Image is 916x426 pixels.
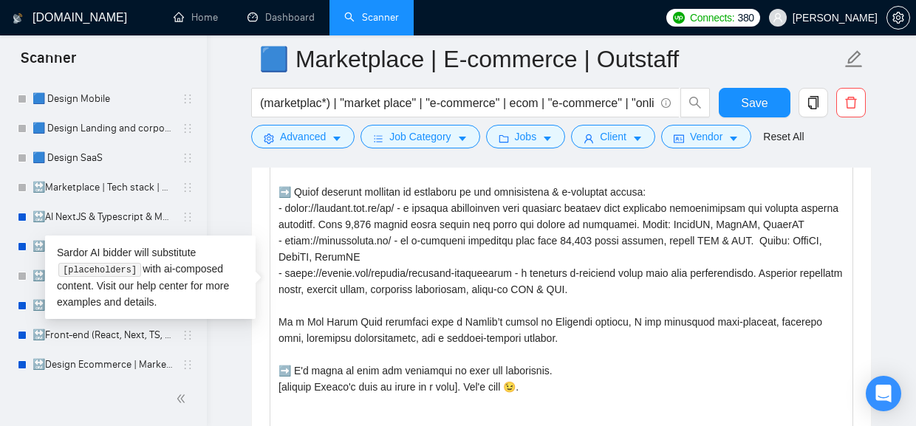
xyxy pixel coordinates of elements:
[737,10,753,26] span: 380
[182,211,194,223] span: holder
[176,391,191,406] span: double-left
[33,261,173,291] a: 🔛React Native | Outstaff
[837,96,865,109] span: delete
[886,6,910,30] button: setting
[137,280,188,292] a: help center
[260,94,654,112] input: Search Freelance Jobs...
[332,133,342,144] span: caret-down
[33,232,173,261] a: 🔛Saas | Tech stack | Outstaff
[182,152,194,164] span: holder
[33,320,173,350] a: 🔛Front-end (React, Next, TS, UI libr) | Outstaff
[763,128,804,145] a: Reset All
[182,182,194,193] span: holder
[719,88,790,117] button: Save
[33,143,173,173] a: 🟦 Design SaaS
[632,133,643,144] span: caret-down
[836,88,866,117] button: delete
[680,88,710,117] button: search
[661,125,751,148] button: idcardVendorcaret-down
[182,123,194,134] span: holder
[247,11,315,24] a: dashboardDashboard
[773,13,783,23] span: user
[280,128,326,145] span: Advanced
[344,11,399,24] a: searchScanner
[571,125,655,148] button: userClientcaret-down
[887,12,909,24] span: setting
[673,12,685,24] img: upwork-logo.png
[259,41,841,78] input: Scanner name...
[515,128,537,145] span: Jobs
[251,125,355,148] button: settingAdvancedcaret-down
[13,7,23,30] img: logo
[174,11,218,24] a: homeHome
[600,128,626,145] span: Client
[182,93,194,105] span: holder
[264,133,274,144] span: setting
[33,291,173,320] a: 🔛Full stack | Outstaff
[45,236,256,319] div: Sardor AI bidder will substitute with ai-composed content. Visit our for more examples and details.
[741,94,768,112] span: Save
[844,49,864,69] span: edit
[58,263,140,278] code: [placeholders]
[799,88,828,117] button: copy
[182,329,194,341] span: holder
[33,202,173,232] a: 🔛AI NextJS & Typescript & MUI & Tailwind | Outstaff
[360,125,479,148] button: barsJob Categorycaret-down
[33,84,173,114] a: 🟦 Design Mobile
[499,133,509,144] span: folder
[681,96,709,109] span: search
[373,133,383,144] span: bars
[182,359,194,371] span: holder
[33,114,173,143] a: 🟦 Design Landing and corporate
[886,12,910,24] a: setting
[389,128,451,145] span: Job Category
[584,133,594,144] span: user
[661,98,671,108] span: info-circle
[690,10,734,26] span: Connects:
[9,47,88,78] span: Scanner
[674,133,684,144] span: idcard
[457,133,468,144] span: caret-down
[486,125,566,148] button: folderJobscaret-down
[542,133,553,144] span: caret-down
[690,128,722,145] span: Vendor
[866,376,901,411] div: Open Intercom Messenger
[799,96,827,109] span: copy
[33,350,173,379] a: 🔛Design Ecommerce | Marketplace
[33,173,173,202] a: 🔛Marketplace | Tech stack | Outstaff
[728,133,739,144] span: caret-down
